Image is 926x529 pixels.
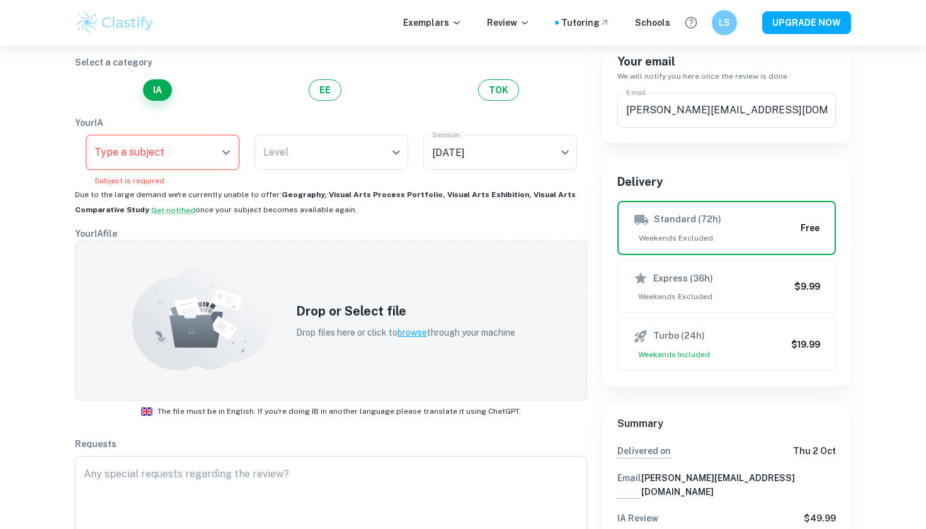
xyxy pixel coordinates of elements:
[634,232,796,244] span: Weekends Excluded
[804,511,836,525] p: $ 49.99
[617,93,836,128] input: We'll contact you here
[635,16,670,30] a: Schools
[712,10,737,35] button: LS
[478,79,519,101] button: TOK
[75,227,587,241] p: Your IA file
[617,260,836,313] button: Express (36h)Weekends Excluded$9.99
[75,10,155,35] img: Clastify logo
[143,79,172,101] button: IA
[141,407,152,416] img: ic_flag_en.svg
[561,16,610,30] a: Tutoring
[680,12,702,33] button: Help and Feedback
[617,318,836,371] button: Turbo (24h)Weekends Included$19.99
[423,135,577,170] div: [DATE]
[296,326,515,339] p: Drop files here or click to through your machine
[403,16,462,30] p: Exemplars
[793,444,836,458] p: Thu 2 Oct
[397,327,427,338] span: browse
[309,79,341,101] button: EE
[617,201,836,255] button: Standard (72h)Weekends ExcludedFree
[617,471,641,499] p: We will notify you here once your review is completed
[762,11,851,34] button: UPGRADE NOW
[75,437,587,451] p: Requests
[633,291,789,302] span: Weekends Excluded
[432,129,460,140] label: Session
[617,71,836,82] h6: We will notify you here once the review is done
[791,338,820,351] h6: $19.99
[75,116,587,130] p: Your IA
[653,271,713,285] h6: Express (36h)
[654,212,721,227] h6: Standard (72h)
[794,280,820,293] h6: $9.99
[75,190,576,214] span: Due to the large demand we're currently unable to offer: . once your subject becomes available ag...
[617,416,836,431] h6: Summary
[801,221,820,235] h6: Free
[617,444,671,458] p: Delivery in 3 business days. Weekends don't count. It's possible that the review will be delivere...
[75,190,576,214] b: Geography, Visual Arts Process Portfolio, Visual Arts Exhibition, Visual Arts Comparative Study
[487,16,530,30] p: Review
[717,16,732,30] h6: LS
[151,205,195,216] button: Get notified
[653,329,705,344] h6: Turbo (24h)
[633,349,786,360] span: Weekends Included
[617,511,658,525] p: IA Review
[94,175,231,186] p: Subject is required
[157,406,521,417] span: The file must be in English. If you're doing IB in another language please translate it using Cha...
[75,55,587,69] p: Select a category
[296,302,515,321] h5: Drop or Select file
[641,471,836,499] p: [PERSON_NAME][EMAIL_ADDRESS][DOMAIN_NAME]
[617,173,836,191] h6: Delivery
[626,87,646,98] label: Email
[617,53,836,71] h6: Your email
[217,144,235,161] button: Open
